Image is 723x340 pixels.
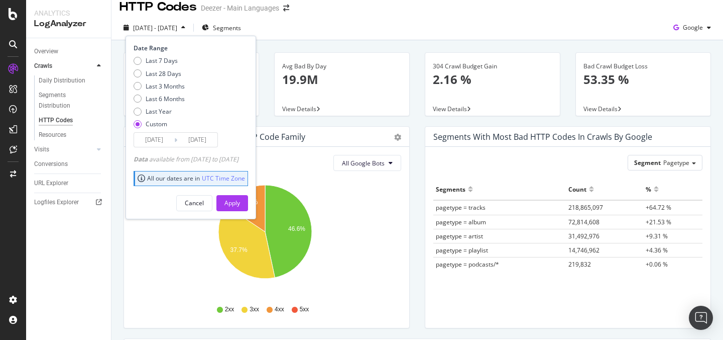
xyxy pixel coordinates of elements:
[34,61,52,71] div: Crawls
[583,105,618,113] span: View Details
[201,3,279,13] div: Deezer - Main Languages
[663,158,689,167] span: Pagetype
[34,144,94,155] a: Visits
[394,134,401,141] div: gear
[34,197,104,208] a: Logfiles Explorer
[436,232,483,240] span: pagetype = artist
[34,61,94,71] a: Crawls
[568,203,603,212] span: 218,865,097
[177,133,217,147] input: End Date
[583,71,703,88] p: 53.35 %
[185,199,204,207] div: Cancel
[283,5,289,12] div: arrow-right-arrow-left
[436,218,486,226] span: pagetype = album
[568,218,599,226] span: 72,814,608
[282,105,316,113] span: View Details
[689,306,713,330] div: Open Intercom Messenger
[134,56,185,65] div: Last 7 Days
[134,95,185,103] div: Last 6 Months
[146,56,178,65] div: Last 7 Days
[39,90,104,111] a: Segments Distribution
[646,181,651,197] div: %
[134,120,185,128] div: Custom
[134,155,238,163] div: available from [DATE] to [DATE]
[132,179,398,296] svg: A chart.
[568,181,586,197] div: Count
[134,133,174,147] input: Start Date
[34,159,104,169] a: Conversions
[683,23,703,32] span: Google
[646,246,668,254] span: +4.36 %
[34,8,103,18] div: Analytics
[282,62,402,71] div: Avg Bad By Day
[34,18,103,30] div: LogAnalyzer
[216,195,248,211] button: Apply
[282,71,402,88] p: 19.9M
[568,246,599,254] span: 14,746,962
[34,197,79,208] div: Logfiles Explorer
[34,159,68,169] div: Conversions
[250,305,259,314] span: 3xx
[133,24,177,32] span: [DATE] - [DATE]
[225,305,234,314] span: 2xx
[146,82,185,91] div: Last 3 Months
[288,225,305,232] text: 46.6%
[213,24,241,32] span: Segments
[583,62,703,71] div: Bad Crawl Budget Loss
[39,115,73,126] div: HTTP Codes
[34,178,104,189] a: URL Explorer
[134,155,149,163] span: Data
[568,232,599,240] span: 31,492,976
[224,199,240,207] div: Apply
[39,115,104,126] a: HTTP Codes
[198,20,245,36] button: Segments
[34,144,49,155] div: Visits
[646,203,671,212] span: +64.72 %
[146,69,181,78] div: Last 28 Days
[433,105,467,113] span: View Details
[646,218,671,226] span: +21.53 %
[39,90,94,111] div: Segments Distribution
[333,155,401,171] button: All Google Bots
[230,246,248,253] text: 37.7%
[134,44,246,52] div: Date Range
[138,174,245,183] div: All our dates are in
[436,203,486,212] span: pagetype = tracks
[146,107,172,116] div: Last Year
[39,75,104,86] a: Daily Distribution
[34,178,68,189] div: URL Explorer
[39,130,66,140] div: Resources
[433,62,552,71] div: 304 Crawl Budget Gain
[300,305,309,314] span: 5xx
[634,158,661,167] span: Segment
[275,305,284,314] span: 4xx
[568,260,591,269] span: 219,832
[436,246,488,254] span: pagetype = playlist
[669,20,715,36] button: Google
[134,82,185,91] div: Last 3 Months
[146,120,167,128] div: Custom
[436,260,499,269] span: pagetype = podcasts/*
[119,20,189,36] button: [DATE] - [DATE]
[39,75,85,86] div: Daily Distribution
[433,71,552,88] p: 2.16 %
[134,69,185,78] div: Last 28 Days
[646,260,668,269] span: +0.06 %
[646,232,668,240] span: +9.31 %
[39,130,104,140] a: Resources
[34,46,104,57] a: Overview
[202,174,245,183] a: UTC Time Zone
[436,181,465,197] div: Segments
[342,159,385,167] span: All Google Bots
[433,132,652,142] div: Segments with most bad HTTP codes in Crawls by google
[176,195,212,211] button: Cancel
[34,46,58,57] div: Overview
[134,107,185,116] div: Last Year
[146,95,185,103] div: Last 6 Months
